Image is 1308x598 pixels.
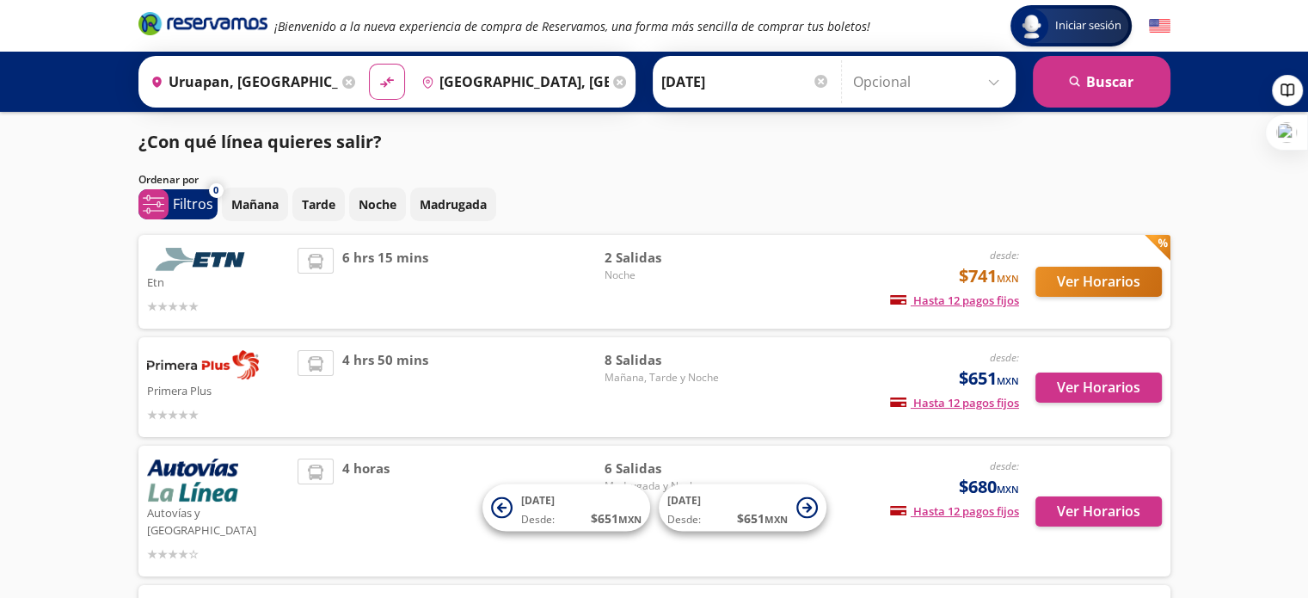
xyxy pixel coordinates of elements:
span: Hasta 12 pagos fijos [890,503,1019,519]
span: 4 hrs 50 mins [342,350,428,424]
button: Noche [349,188,406,221]
span: Hasta 12 pagos fijos [890,293,1019,308]
p: ¿Con qué línea quieres salir? [138,129,382,155]
img: Autovías y La Línea [147,459,238,502]
button: Ver Horarios [1035,496,1162,527]
span: Noche [605,268,725,283]
input: Opcional [853,60,1007,103]
span: Desde: [521,512,555,527]
p: Tarde [302,195,335,213]
span: $ 651 [737,509,788,527]
span: $741 [959,263,1019,289]
button: [DATE]Desde:$651MXN [482,484,650,532]
em: desde: [990,350,1019,365]
em: desde: [990,459,1019,473]
span: [DATE] [667,493,701,508]
input: Buscar Destino [415,60,609,103]
p: Ordenar por [138,172,199,188]
p: Mañana [231,195,279,213]
small: MXN [618,513,642,526]
em: ¡Bienvenido a la nueva experiencia de compra de Reservamos, una forma más sencilla de comprar tus... [274,18,870,34]
span: $651 [959,366,1019,391]
span: $ 651 [591,509,642,527]
a: Brand Logo [138,10,267,41]
button: English [1149,15,1170,37]
small: MXN [997,374,1019,387]
p: Etn [147,271,290,292]
p: Madrugada [420,195,487,213]
span: Madrugada y Noche [605,478,725,494]
em: desde: [990,248,1019,262]
span: Iniciar sesión [1048,17,1128,34]
span: 0 [213,183,218,198]
input: Elegir Fecha [661,60,830,103]
button: 0Filtros [138,189,218,219]
span: 6 hrs 15 mins [342,248,428,316]
img: Primera Plus [147,350,259,379]
i: Brand Logo [138,10,267,36]
button: Ver Horarios [1035,373,1162,403]
p: Noche [359,195,396,213]
button: Ver Horarios [1035,267,1162,297]
span: $680 [959,474,1019,500]
input: Buscar Origen [144,60,338,103]
small: MXN [997,272,1019,285]
span: 8 Salidas [605,350,725,370]
p: Autovías y [GEOGRAPHIC_DATA] [147,502,290,539]
span: [DATE] [521,493,555,508]
button: [DATE]Desde:$651MXN [659,484,826,532]
span: Desde: [667,512,701,527]
span: Mañana, Tarde y Noche [605,370,725,385]
img: Etn [147,248,259,271]
button: Buscar [1033,56,1170,108]
span: 4 horas [342,459,390,564]
span: Hasta 12 pagos fijos [890,395,1019,410]
small: MXN [765,513,788,526]
button: Mañana [222,188,288,221]
span: 2 Salidas [605,248,725,268]
span: 6 Salidas [605,459,725,478]
small: MXN [997,483,1019,496]
button: Tarde [292,188,345,221]
p: Primera Plus [147,379,290,400]
p: Filtros [173,194,213,214]
button: Madrugada [410,188,496,221]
